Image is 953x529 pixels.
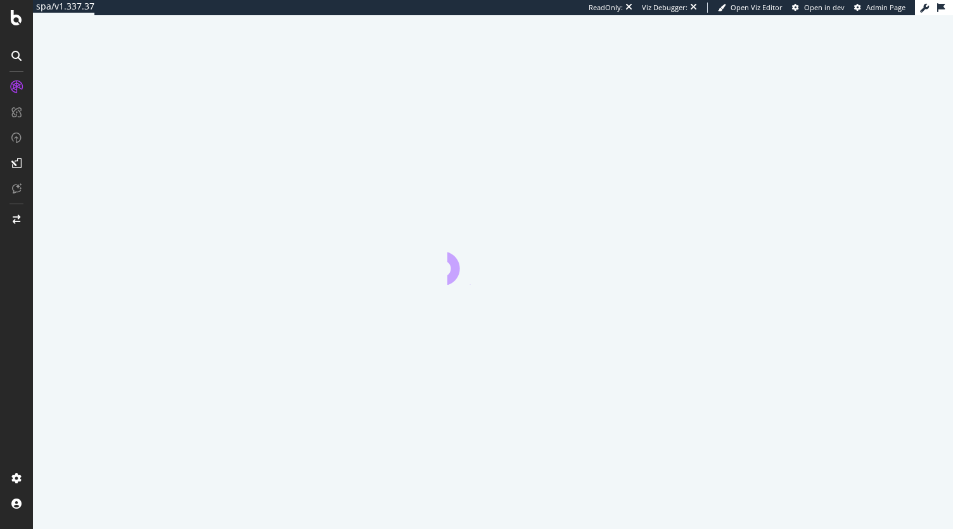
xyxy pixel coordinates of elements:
[589,3,623,13] div: ReadOnly:
[804,3,845,12] span: Open in dev
[642,3,688,13] div: Viz Debugger:
[792,3,845,13] a: Open in dev
[447,239,539,285] div: animation
[854,3,905,13] a: Admin Page
[718,3,783,13] a: Open Viz Editor
[731,3,783,12] span: Open Viz Editor
[866,3,905,12] span: Admin Page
